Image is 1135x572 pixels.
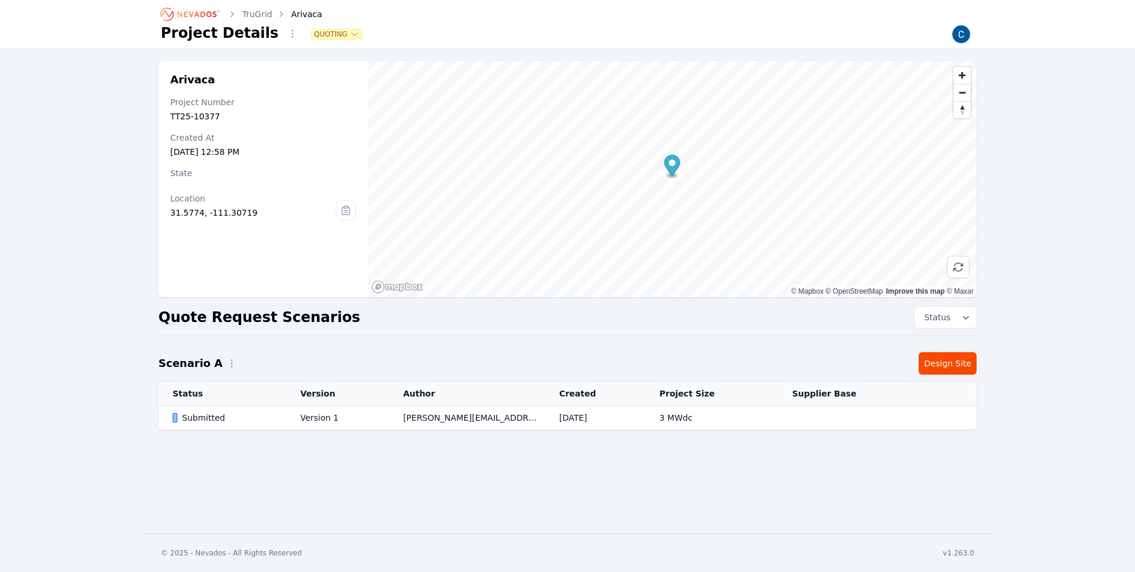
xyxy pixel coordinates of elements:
[919,352,977,375] a: Design Site
[791,287,823,295] a: Mapbox
[954,101,971,118] button: Reset bearing to north
[170,110,356,122] div: TT25-10377
[173,412,280,424] div: Submitted
[545,382,646,406] th: Created
[954,84,971,101] span: Zoom out
[371,280,423,294] a: Mapbox homepage
[915,307,977,328] button: Status
[170,207,336,219] div: 31.5774, -111.30719
[286,406,389,430] td: Version 1
[275,8,322,20] div: Arivaca
[158,382,286,406] th: Status
[286,382,389,406] th: Version
[954,67,971,84] button: Zoom in
[954,102,971,118] span: Reset bearing to north
[826,287,883,295] a: OpenStreetMap
[389,382,545,406] th: Author
[943,548,974,558] div: v1.263.0
[170,167,356,179] div: State
[664,155,680,179] div: Map marker
[161,24,278,43] h1: Project Details
[242,8,273,20] a: TruGrid
[312,30,362,39] button: Quoting
[919,311,951,323] span: Status
[170,132,356,144] div: Created At
[170,73,356,87] h2: Arivaca
[886,287,945,295] a: Improve this map
[952,25,971,44] img: Carmen Brooks
[646,406,778,430] td: 3 MWdc
[158,355,222,372] h2: Scenario A
[161,5,322,24] nav: Breadcrumb
[954,84,971,101] button: Zoom out
[778,382,927,406] th: Supplier Base
[389,406,545,430] td: [PERSON_NAME][EMAIL_ADDRESS][PERSON_NAME][DOMAIN_NAME]
[158,406,977,430] tr: SubmittedVersion 1[PERSON_NAME][EMAIL_ADDRESS][PERSON_NAME][DOMAIN_NAME][DATE]3 MWdc
[368,61,977,297] canvas: Map
[161,548,302,558] div: © 2025 - Nevados - All Rights Reserved
[170,96,356,108] div: Project Number
[170,146,356,158] div: [DATE] 12:58 PM
[946,287,974,295] a: Maxar
[158,308,360,327] h2: Quote Request Scenarios
[170,193,336,204] div: Location
[545,406,646,430] td: [DATE]
[646,382,778,406] th: Project Size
